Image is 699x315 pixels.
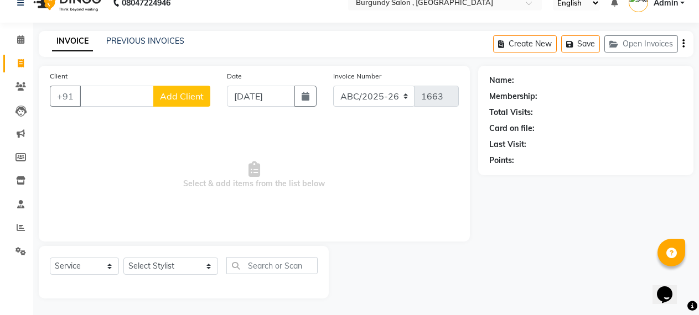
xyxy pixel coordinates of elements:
[489,139,526,150] div: Last Visit:
[153,86,210,107] button: Add Client
[604,35,678,53] button: Open Invoices
[653,271,688,304] iframe: chat widget
[160,91,204,102] span: Add Client
[561,35,600,53] button: Save
[227,71,242,81] label: Date
[489,155,514,166] div: Points:
[333,71,381,81] label: Invoice Number
[106,36,184,46] a: PREVIOUS INVOICES
[489,75,514,86] div: Name:
[50,120,459,230] span: Select & add items from the list below
[493,35,557,53] button: Create New
[226,257,318,274] input: Search or Scan
[489,107,533,118] div: Total Visits:
[52,32,93,51] a: INVOICE
[50,86,81,107] button: +91
[50,71,68,81] label: Client
[489,123,535,134] div: Card on file:
[489,91,537,102] div: Membership:
[80,86,154,107] input: Search by Name/Mobile/Email/Code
